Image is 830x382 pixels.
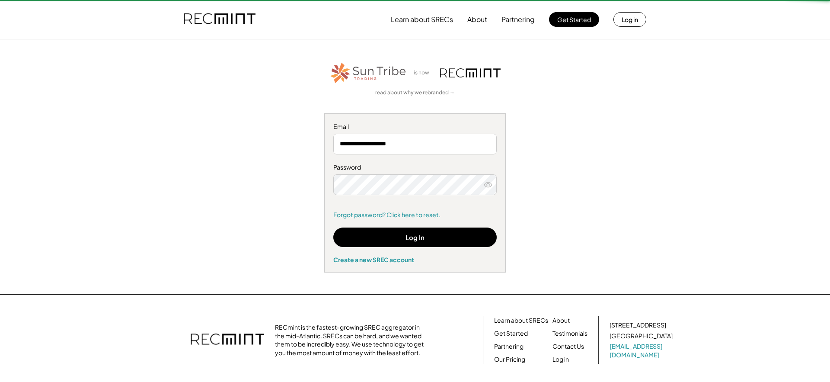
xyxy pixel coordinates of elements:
[552,342,584,351] a: Contact Us
[494,355,525,364] a: Our Pricing
[494,342,524,351] a: Partnering
[333,163,497,172] div: Password
[610,342,674,359] a: [EMAIL_ADDRESS][DOMAIN_NAME]
[391,11,453,28] button: Learn about SRECs
[552,355,569,364] a: Log in
[501,11,535,28] button: Partnering
[329,61,407,85] img: STT_Horizontal_Logo%2B-%2BColor.png
[333,122,497,131] div: Email
[552,329,587,338] a: Testimonials
[275,323,428,357] div: RECmint is the fastest-growing SREC aggregator in the mid-Atlantic. SRECs can be hard, and we wan...
[333,256,497,263] div: Create a new SREC account
[412,69,436,77] div: is now
[552,316,570,325] a: About
[184,5,255,34] img: recmint-logotype%403x.png
[613,12,646,27] button: Log in
[440,68,501,77] img: recmint-logotype%403x.png
[494,316,548,325] a: Learn about SRECs
[610,332,673,340] div: [GEOGRAPHIC_DATA]
[333,228,497,247] button: Log In
[333,211,497,219] a: Forgot password? Click here to reset.
[191,325,264,355] img: recmint-logotype%403x.png
[375,89,455,96] a: read about why we rebranded →
[467,11,487,28] button: About
[494,329,528,338] a: Get Started
[549,12,599,27] button: Get Started
[610,321,666,330] div: [STREET_ADDRESS]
